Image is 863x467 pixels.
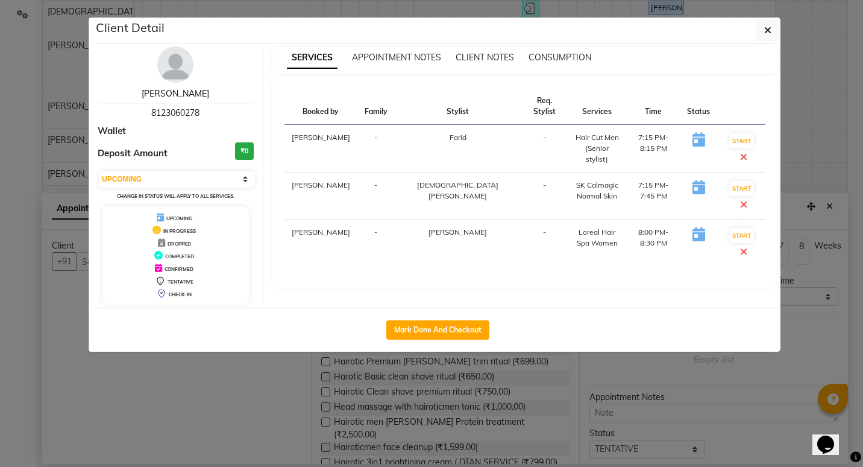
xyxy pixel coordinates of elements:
h5: Client Detail [96,19,165,37]
td: - [357,220,395,267]
div: SK Calmagic Normal Skin [574,180,620,202]
td: - [357,173,395,220]
iframe: chat widget [812,419,851,455]
td: - [357,125,395,173]
td: 7:15 PM-7:45 PM [627,173,680,220]
span: 8123060278 [151,107,199,118]
span: APPOINTMENT NOTES [352,52,441,63]
th: Time [627,88,680,125]
td: [PERSON_NAME] [284,173,357,220]
span: [PERSON_NAME] [428,227,487,237]
span: CONSUMPTION [529,52,591,63]
button: START [729,228,754,243]
button: Mark Done And Checkout [386,320,489,340]
span: COMPLETED [165,253,194,259]
th: Booked by [284,88,357,125]
th: Req. Stylist [521,88,567,125]
th: Status [680,88,717,125]
span: Deposit Amount [98,147,168,160]
span: CONFIRMED [165,266,193,272]
td: - [521,173,567,220]
td: - [521,220,567,267]
div: Hair Cut Men (Senior stylist) [574,132,620,165]
small: Change in status will apply to all services. [117,193,234,199]
button: START [729,133,754,148]
h3: ₹0 [235,142,254,160]
td: 8:00 PM-8:30 PM [627,220,680,267]
th: Services [567,88,627,125]
span: [DEMOGRAPHIC_DATA][PERSON_NAME] [417,180,498,200]
span: SERVICES [287,47,337,69]
td: [PERSON_NAME] [284,125,357,173]
td: 7:15 PM-8:15 PM [627,125,680,173]
img: avatar [157,46,193,83]
button: START [729,181,754,196]
span: Wallet [98,124,126,138]
a: [PERSON_NAME] [142,88,209,99]
td: [PERSON_NAME] [284,220,357,267]
span: DROPPED [168,241,191,247]
div: Loreal Hair Spa Women [574,227,620,249]
span: CHECK-IN [169,291,192,297]
th: Family [357,88,395,125]
span: Farid [450,133,466,142]
span: UPCOMING [166,215,192,221]
th: Stylist [395,88,522,125]
span: TENTATIVE [168,279,193,285]
span: CLIENT NOTES [456,52,514,63]
span: IN PROGRESS [163,228,196,234]
td: - [521,125,567,173]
